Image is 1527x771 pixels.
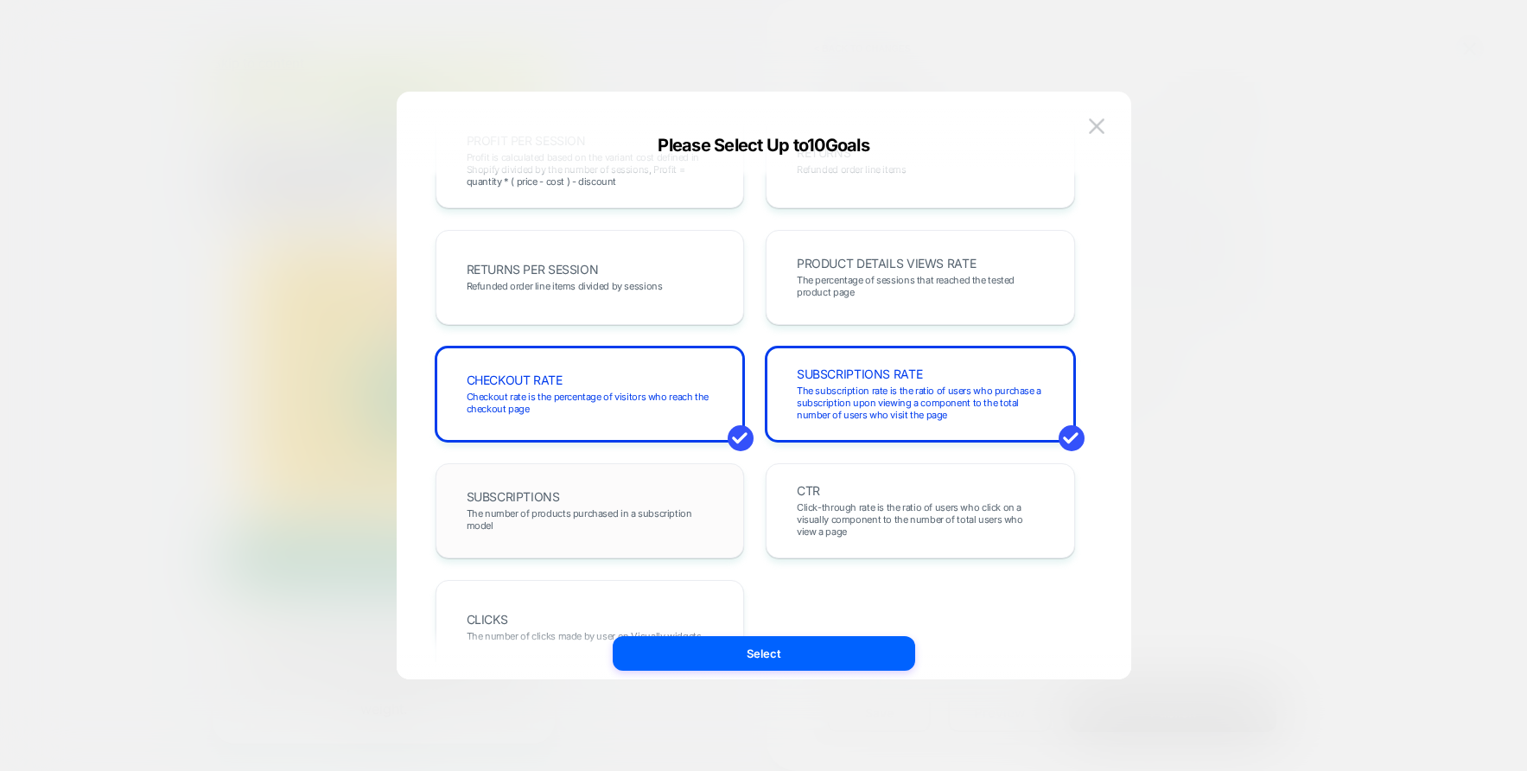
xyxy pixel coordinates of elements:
[797,485,820,497] span: CTR
[797,274,1044,298] span: The percentage of sessions that reached the tested product page
[797,385,1044,421] span: The subscription rate is the ratio of users who purchase a subscription upon viewing a component ...
[797,501,1044,538] span: Click-through rate is the ratio of users who click on a visually component to the number of total...
[613,636,915,671] button: Select
[658,135,869,156] span: Please Select Up to 10 Goals
[1089,118,1104,133] img: close
[797,163,907,175] span: Refunded order line items
[797,147,850,159] span: RETURNS
[797,258,976,270] span: PRODUCT DETAILS VIEWS RATE
[797,368,922,380] span: SUBSCRIPTIONS RATE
